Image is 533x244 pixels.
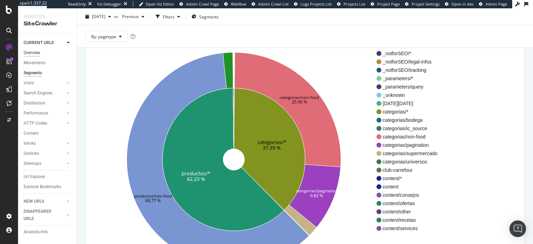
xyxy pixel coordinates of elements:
[24,208,59,222] div: DISAPPEARED URLS
[383,100,438,107] span: [DATE][DATE]
[383,217,438,224] span: content/recetas
[344,1,365,7] span: Projects List
[199,14,219,19] span: Segments
[310,192,323,198] text: 9.82 %
[252,1,289,7] a: Admin Crawl List
[231,1,246,7] span: Webflow
[224,1,246,7] a: Webflow
[24,228,72,236] a: Analysis Info
[24,100,65,107] a: Distribution
[24,79,34,87] div: Visits
[24,198,44,205] div: NEW URLS
[24,120,47,127] div: HTTP Codes
[383,150,438,157] span: categorias/supermercado
[24,79,65,87] a: Visits
[383,58,438,65] span: _notforSEO/legal-infos
[383,108,438,115] span: categorias/*
[263,144,281,151] text: 37.39 %
[383,142,438,149] span: categorias/pagination
[280,94,319,100] text: categorias/non-food
[24,90,52,97] div: Search Engines
[153,11,183,22] button: Filters
[24,39,65,47] a: CURRENT URLS
[383,175,438,182] span: content/*
[24,39,54,47] div: CURRENT URLS
[24,49,72,57] a: Overview
[186,1,219,7] span: Admin Crawl Page
[114,14,119,19] span: vs
[24,110,65,117] a: Performance
[24,208,65,222] a: DISAPPEARED URLS
[24,183,61,191] div: Explorer Bookmarks
[24,150,65,157] a: Outlinks
[134,193,172,199] text: productos/non-food
[24,49,40,57] div: Overview
[91,33,116,39] span: By: pagetype
[119,14,139,19] span: Previous
[145,197,161,203] text: 60.77 %
[187,175,205,182] text: 62.23 %
[24,59,72,67] a: Movements
[139,1,174,7] a: Open Viz Editor
[24,90,65,97] a: Search Engines
[383,200,438,207] span: content/ofertas
[258,1,289,7] span: Admin Crawl List
[24,69,42,77] div: Segments
[24,140,65,147] a: Inlinks
[24,150,39,157] div: Outlinks
[296,188,338,194] text: categorias/pagination
[24,198,65,205] a: NEW URLS
[383,67,438,74] span: _notforSEO/tracking
[383,75,438,82] span: _parameters/*
[383,117,438,124] span: categorias/bodega
[383,225,438,232] span: content/services
[189,11,221,22] button: Segments
[24,173,45,180] div: Url Explorer
[163,14,175,19] div: Filters
[24,173,72,180] a: Url Explorer
[119,11,147,22] button: Previous
[24,14,71,20] div: Analytics
[383,125,438,132] span: categorias/ic_source
[383,50,438,57] span: _notforSEO/*
[24,140,36,147] div: Inlinks
[24,160,65,167] a: Sitemaps
[383,183,438,190] span: content
[479,1,507,7] a: Admin Page
[337,1,365,7] a: Projects List
[509,220,526,237] div: Open Intercom Messenger
[179,1,219,7] a: Admin Crawl Page
[371,1,400,7] a: Project Page
[383,83,438,90] span: _parameters/query
[383,167,438,174] span: club-carrefour
[146,1,174,7] span: Open Viz Editor
[451,1,474,7] span: Open in dev
[405,1,440,7] a: Project Settings
[24,100,45,107] div: Distribution
[24,69,72,77] a: Segments
[24,130,72,137] a: Content
[292,99,307,105] text: 25.96 %
[92,14,105,19] span: 2025 Sep. 1st
[68,1,87,7] div: ReadOnly:
[24,228,48,236] div: Analysis Info
[383,92,438,99] span: _unknown
[412,1,440,7] span: Project Settings
[24,110,48,117] div: Performance
[485,1,507,7] span: Admin Page
[24,120,65,127] a: HTTP Codes
[294,1,332,7] a: Logs Projects List
[97,1,122,7] div: Viz Debugger:
[383,208,438,215] span: content/other
[24,20,71,28] div: SiteCrawler
[383,192,438,199] span: content/consejos
[83,11,114,22] button: [DATE]
[377,1,400,7] span: Project Page
[24,160,41,167] div: Sitemaps
[24,59,45,67] div: Movements
[257,139,286,145] text: categorias/*
[383,133,438,140] span: categorias/non-food
[301,1,332,7] span: Logs Projects List
[24,130,39,137] div: Content
[383,158,438,165] span: categorias/universos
